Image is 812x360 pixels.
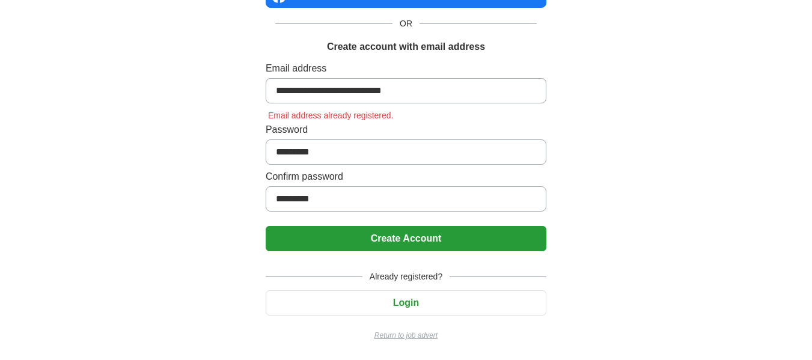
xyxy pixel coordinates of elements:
[362,270,450,283] span: Already registered?
[392,17,420,30] span: OR
[327,40,485,54] h1: Create account with email address
[266,297,546,308] a: Login
[266,330,546,341] a: Return to job advert
[266,290,546,316] button: Login
[266,169,546,184] label: Confirm password
[266,226,546,251] button: Create Account
[266,111,396,120] span: Email address already registered.
[266,123,546,137] label: Password
[266,61,546,76] label: Email address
